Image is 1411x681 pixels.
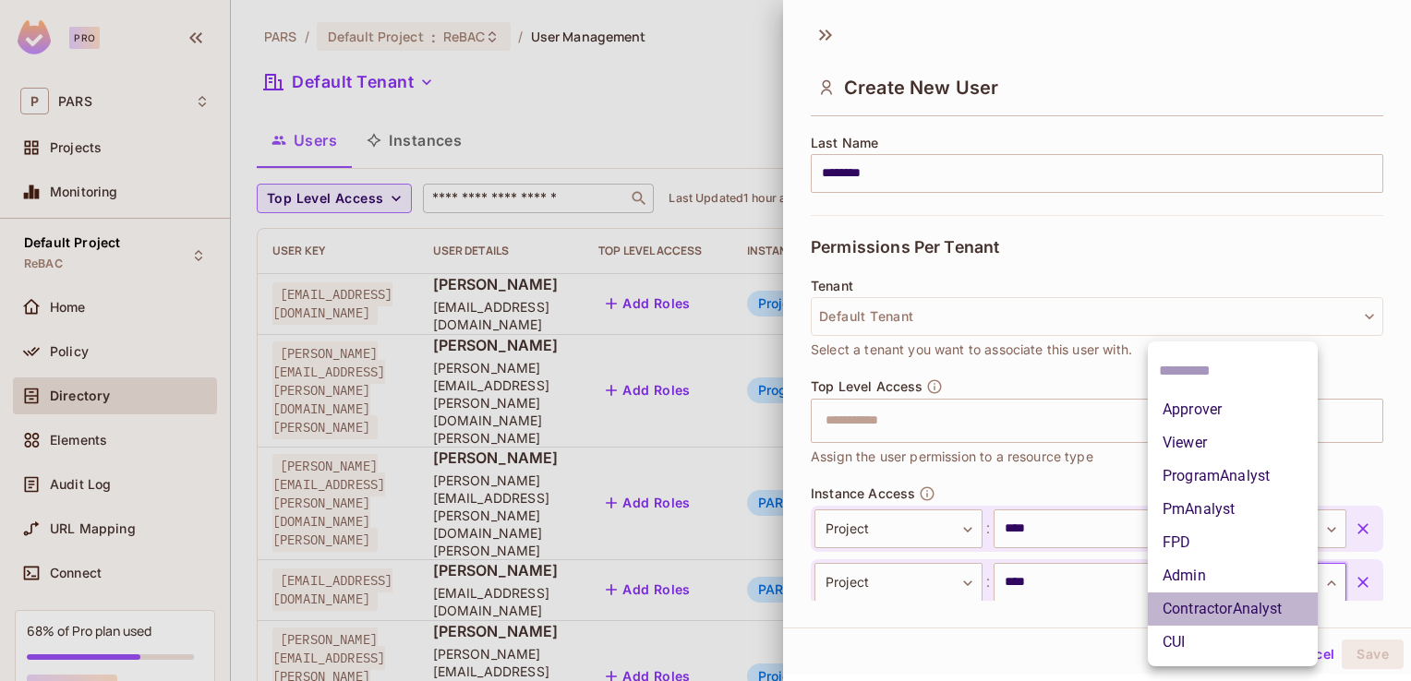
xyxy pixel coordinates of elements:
[1148,493,1318,526] li: PmAnalyst
[1148,559,1318,592] li: Admin
[1148,393,1318,426] li: Approver
[1148,626,1318,659] li: CUI
[1148,592,1318,626] li: ContractorAnalyst
[1148,526,1318,559] li: FPD
[1148,426,1318,460] li: Viewer
[1148,460,1318,493] li: ProgramAnalyst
